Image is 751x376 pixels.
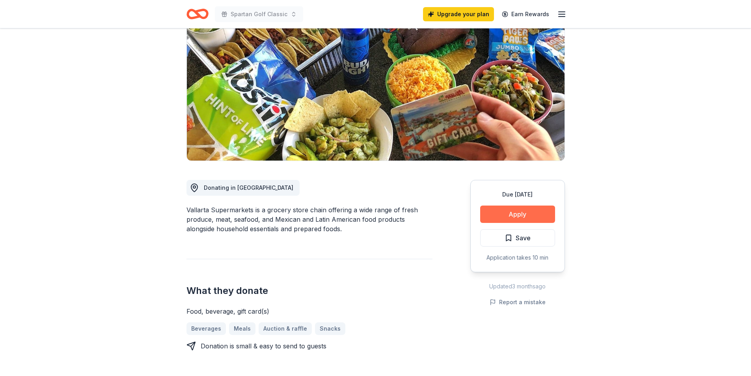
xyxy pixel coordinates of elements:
span: Spartan Golf Classic [231,9,287,19]
button: Apply [480,206,555,223]
div: Vallarta Supermarkets is a grocery store chain offering a wide range of fresh produce, meat, seaf... [186,205,432,234]
img: Image for Vallarta Supermarkets [187,10,565,161]
a: Meals [229,322,255,335]
span: Donating in [GEOGRAPHIC_DATA] [204,184,293,191]
button: Save [480,229,555,247]
div: Application takes 10 min [480,253,555,262]
div: Food, beverage, gift card(s) [186,307,432,316]
a: Auction & raffle [259,322,312,335]
a: Earn Rewards [497,7,554,21]
a: Home [186,5,209,23]
div: Donation is small & easy to send to guests [201,341,326,351]
button: Spartan Golf Classic [215,6,303,22]
div: Due [DATE] [480,190,555,199]
a: Beverages [186,322,226,335]
a: Upgrade your plan [423,7,494,21]
button: Report a mistake [490,297,546,307]
div: Updated 3 months ago [470,282,565,291]
h2: What they donate [186,284,432,297]
span: Save [516,233,531,243]
a: Snacks [315,322,345,335]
